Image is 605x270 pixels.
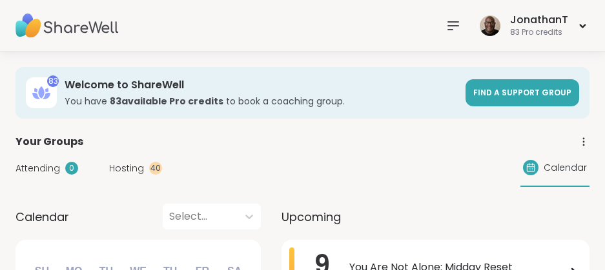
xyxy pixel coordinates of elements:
[15,3,119,48] img: ShareWell Nav Logo
[15,208,69,226] span: Calendar
[149,162,162,175] div: 40
[282,208,341,226] span: Upcoming
[15,162,60,175] span: Attending
[480,15,500,36] img: JonathanT
[544,161,587,175] span: Calendar
[110,95,223,108] b: 83 available Pro credit s
[466,79,579,106] a: Find a support group
[65,78,458,92] h3: Welcome to ShareWell
[47,75,59,87] div: 83
[109,162,144,175] span: Hosting
[65,162,78,175] div: 0
[473,87,571,98] span: Find a support group
[15,134,83,149] span: Your Groups
[510,27,568,38] div: 83 Pro credits
[510,13,568,27] div: JonathanT
[65,95,458,108] h3: You have to book a coaching group.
